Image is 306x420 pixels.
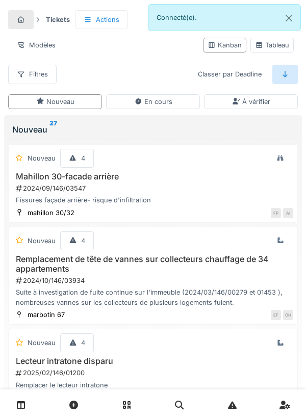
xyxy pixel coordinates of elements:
[28,236,56,246] div: Nouveau
[8,65,57,84] div: Filtres
[189,65,270,84] div: Classer par Deadline
[271,208,281,218] div: FP
[75,10,128,29] div: Actions
[8,36,64,55] div: Modèles
[36,97,74,107] div: Nouveau
[13,287,293,307] div: Suite à investigation de fuite continue sur l'immeuble (2024/03/146/00279 et 01453 ), nombreuses ...
[81,338,85,348] div: 4
[81,236,85,246] div: 4
[13,195,293,205] div: Fissures façade arrière- risque d'infiltration
[283,310,293,320] div: OH
[208,40,242,50] div: Kanban
[232,97,270,107] div: À vérifier
[15,276,293,285] div: 2024/10/146/03934
[271,310,281,320] div: EF
[13,380,293,390] div: Remplacer le lecteur intratone
[13,254,293,274] h3: Remplacement de tête de vannes sur collecteurs chauffage de 34 appartements
[13,356,293,366] h3: Lecteur intratone disparu
[28,208,74,218] div: mahillon 30/32
[13,172,293,181] h3: Mahillon 30-facade arrière
[28,153,56,163] div: Nouveau
[28,338,56,348] div: Nouveau
[134,97,172,107] div: En cours
[28,310,65,320] div: marbotin 67
[42,15,74,24] strong: Tickets
[148,4,301,31] div: Connecté(e).
[15,183,293,193] div: 2024/09/146/03547
[277,5,300,32] button: Close
[255,40,289,50] div: Tableau
[15,368,293,378] div: 2025/02/146/01200
[12,123,294,136] div: Nouveau
[283,208,293,218] div: AI
[81,153,85,163] div: 4
[49,123,57,136] sup: 27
